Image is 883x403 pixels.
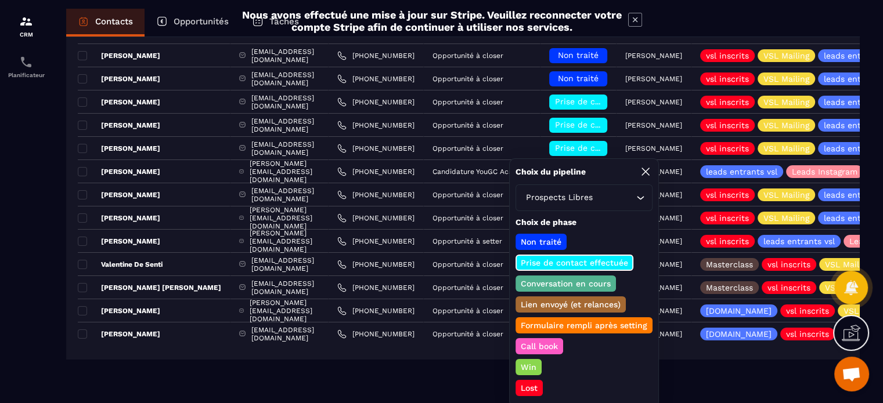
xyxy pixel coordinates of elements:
p: [PERSON_NAME] [PERSON_NAME] [78,283,221,292]
p: [PERSON_NAME] [78,121,160,130]
a: [PHONE_NUMBER] [337,121,415,130]
p: VSL Mailing [825,260,871,268]
p: [PERSON_NAME] [78,306,160,315]
p: Opportunité à setter [433,237,502,245]
a: [PHONE_NUMBER] [337,167,415,176]
p: Call book [519,340,560,352]
p: VSL Mailing [763,214,809,222]
p: [PERSON_NAME] [625,121,682,129]
p: VSL Mailing [763,98,809,106]
div: Search for option [516,184,653,211]
a: [PHONE_NUMBER] [337,144,415,153]
p: Opportunité à closer [433,284,503,292]
p: leads entrants vsl [706,168,777,176]
span: Prise de contact effectuée [555,97,662,106]
p: [PERSON_NAME] [78,213,160,223]
p: Choix du pipeline [516,166,586,177]
p: Choix de phase [516,217,653,228]
p: vsl inscrits [786,330,829,338]
p: Planificateur [3,72,49,78]
p: vsl inscrits [706,191,749,199]
p: Opportunité à closer [433,52,503,60]
p: Opportunité à closer [433,98,503,106]
span: Non traité [558,50,599,60]
img: formation [19,14,33,28]
a: schedulerschedulerPlanificateur [3,46,49,87]
p: [PERSON_NAME] [625,98,682,106]
p: [PERSON_NAME] [625,75,682,83]
p: [PERSON_NAME] [78,190,160,199]
p: Win [519,361,538,373]
p: vsl inscrits [706,214,749,222]
p: Opportunité à closer [433,75,503,83]
p: vsl inscrits [786,307,829,315]
p: vsl inscrits [706,237,749,245]
p: Masterclass [706,284,753,292]
p: [PERSON_NAME] [78,237,160,246]
div: Ouvrir le chat [834,357,869,391]
a: [PHONE_NUMBER] [337,74,415,83]
input: Search for option [595,191,633,204]
p: CRM [3,31,49,38]
p: [PERSON_NAME] [78,97,160,107]
p: vsl inscrits [706,75,749,83]
a: Tâches [240,9,311,37]
p: leads entrants vsl [763,237,835,245]
p: Opportunité à closer [433,121,503,129]
p: Leads Instagram [792,168,857,176]
p: [PERSON_NAME] [78,51,160,60]
p: VSL Mailing [763,144,809,153]
span: Prise de contact effectuée [555,120,662,129]
p: Formulaire rempli après setting [519,320,649,331]
a: [PHONE_NUMBER] [337,306,415,315]
p: Tâches [269,16,299,27]
a: Opportunités [145,9,240,37]
a: [PHONE_NUMBER] [337,190,415,199]
span: Non traité [558,74,599,83]
p: vsl inscrits [767,284,810,292]
p: VSL Mailing [763,52,809,60]
p: vsl inscrits [706,144,749,153]
p: Opportunité à closer [433,307,503,315]
a: [PHONE_NUMBER] [337,283,415,292]
p: VSL Mailing [763,75,809,83]
p: Masterclass [706,260,753,268]
span: Prise de contact effectuée [555,143,662,153]
p: VSL Mailing [763,191,809,199]
p: Lien envoyé (et relances) [519,299,622,310]
p: vsl inscrits [706,52,749,60]
p: [DOMAIN_NAME] [706,330,772,338]
a: Contacts [66,9,145,37]
p: Opportunité à closer [433,260,503,268]
p: Conversation en cours [519,278,612,289]
p: Opportunité à closer [433,191,503,199]
span: Prospects Libres [523,191,595,204]
a: [PHONE_NUMBER] [337,237,415,246]
p: [PERSON_NAME] [78,74,160,83]
a: [PHONE_NUMBER] [337,260,415,269]
a: [PHONE_NUMBER] [337,329,415,339]
p: [DOMAIN_NAME] [706,307,772,315]
p: VSL Mailing [763,121,809,129]
a: [PHONE_NUMBER] [337,97,415,107]
p: Opportunités [174,16,229,27]
p: VSL Mailing [825,284,871,292]
a: formationformationCRM [3,6,49,46]
p: vsl inscrits [706,98,749,106]
p: vsl inscrits [767,260,810,268]
p: Lost [519,382,539,394]
p: Valentine De Senti [78,260,163,269]
img: scheduler [19,55,33,69]
p: Contacts [95,16,133,27]
p: [PERSON_NAME] [625,52,682,60]
p: [PERSON_NAME] [78,329,160,339]
p: Opportunité à closer [433,330,503,338]
p: Non traité [519,236,563,248]
a: [PHONE_NUMBER] [337,213,415,223]
p: Prise de contact effectuée [519,257,630,268]
p: vsl inscrits [706,121,749,129]
p: [PERSON_NAME] [78,144,160,153]
p: Opportunité à closer [433,144,503,153]
p: Candidature YouGC Academy [433,168,531,176]
p: Opportunité à closer [433,214,503,222]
